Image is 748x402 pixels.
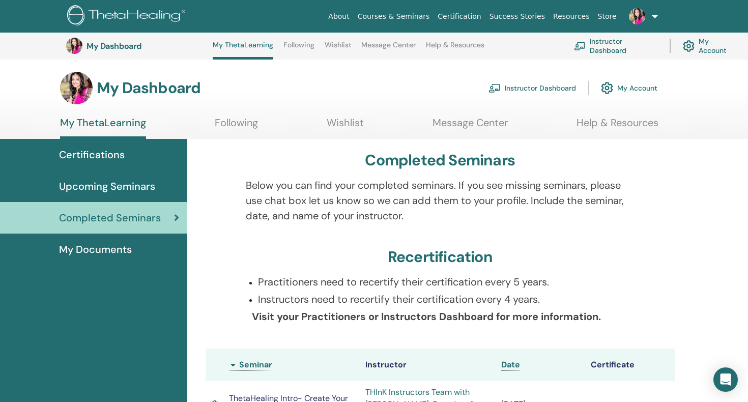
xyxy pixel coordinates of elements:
p: Instructors need to recertify their certification every 4 years. [258,292,635,307]
a: Date [501,359,520,370]
a: Following [215,117,258,136]
span: Completed Seminars [59,210,161,225]
a: Success Stories [485,7,549,26]
a: Instructor Dashboard [488,77,576,99]
img: default.jpg [629,8,645,24]
img: chalkboard-teacher.svg [574,42,586,50]
a: Store [594,7,621,26]
span: Certifications [59,147,125,162]
a: Wishlist [325,41,352,57]
a: Courses & Seminars [354,7,434,26]
p: Practitioners need to recertify their certification every 5 years. [258,274,635,290]
a: Message Center [433,117,508,136]
span: My Documents [59,242,132,257]
a: My ThetaLearning [60,117,146,139]
a: Following [283,41,314,57]
a: My Account [601,77,657,99]
a: Help & Resources [577,117,658,136]
a: About [324,7,353,26]
a: My Account [683,35,737,57]
img: chalkboard-teacher.svg [488,83,501,93]
a: Resources [549,7,594,26]
h3: Completed Seminars [365,151,515,169]
a: Instructor Dashboard [574,35,657,57]
img: cog.svg [601,79,613,97]
p: Below you can find your completed seminars. If you see missing seminars, please use chat box let ... [246,178,635,223]
a: My ThetaLearning [213,41,273,60]
a: Wishlist [327,117,364,136]
img: default.jpg [60,72,93,104]
a: Message Center [361,41,416,57]
h3: My Dashboard [87,41,188,51]
img: logo.png [67,5,189,28]
b: Visit your Practitioners or Instructors Dashboard for more information. [252,310,601,323]
a: Help & Resources [426,41,484,57]
img: cog.svg [683,38,695,54]
div: Open Intercom Messenger [713,367,738,392]
img: default.jpg [66,38,82,54]
h3: Recertification [388,248,493,266]
a: Certification [434,7,485,26]
span: Upcoming Seminars [59,179,155,194]
th: Instructor [360,349,497,381]
th: Certificate [586,349,675,381]
h3: My Dashboard [97,79,200,97]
